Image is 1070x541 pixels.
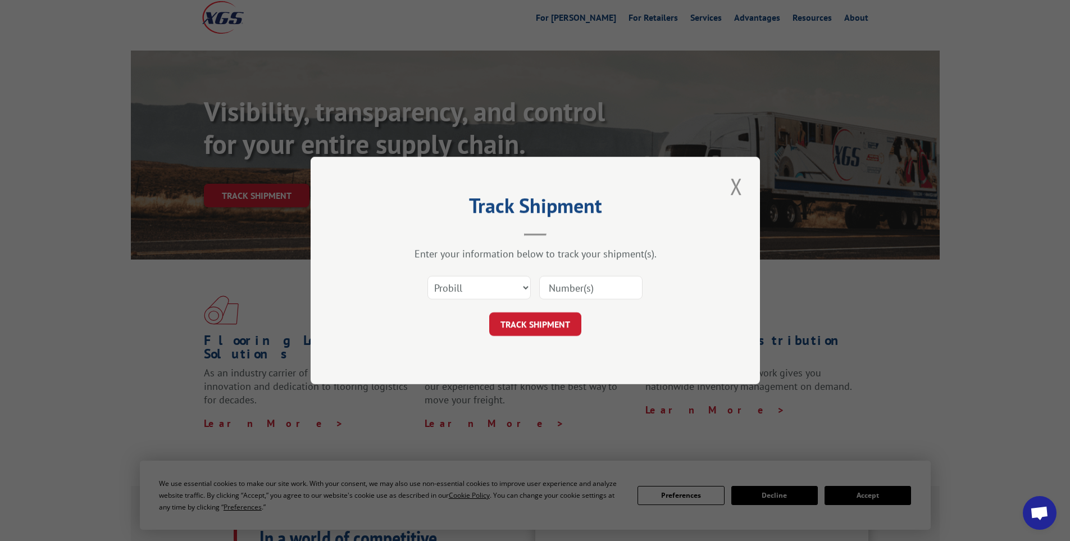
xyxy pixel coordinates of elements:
[539,276,643,299] input: Number(s)
[367,198,704,219] h2: Track Shipment
[367,247,704,260] div: Enter your information below to track your shipment(s).
[727,171,746,202] button: Close modal
[1023,496,1057,530] a: Open chat
[489,312,581,336] button: TRACK SHIPMENT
